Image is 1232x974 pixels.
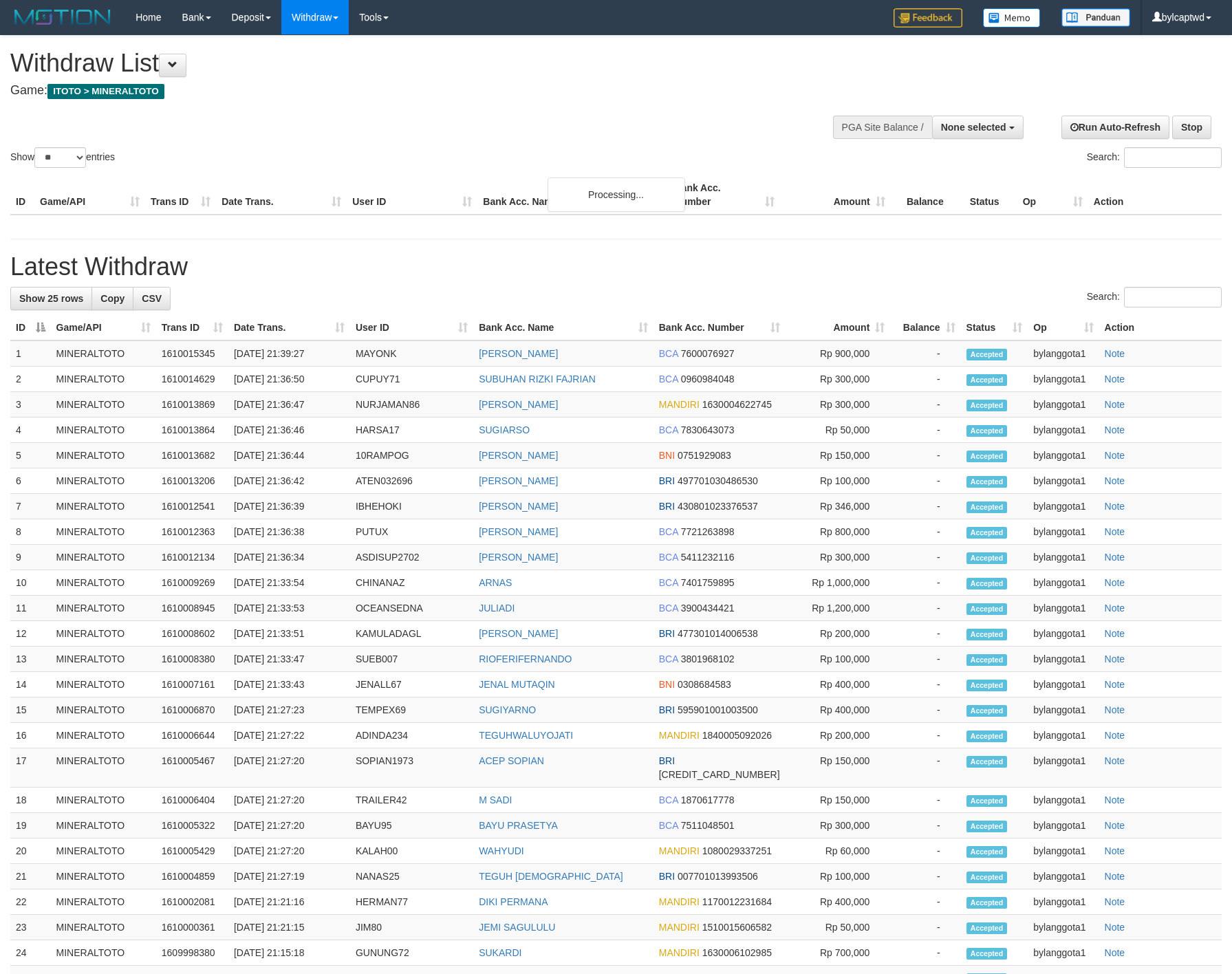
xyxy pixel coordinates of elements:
[10,315,51,340] th: ID: activate to sort column descending
[477,175,669,215] th: Bank Acc. Name
[1028,723,1099,748] td: bylanggota1
[91,287,133,310] a: Copy
[51,494,156,519] td: MINERALTOTO
[10,748,51,788] td: 17
[10,443,51,468] td: 5
[479,526,558,537] a: [PERSON_NAME]
[659,526,678,537] span: BCA
[702,730,772,741] span: Copy 1840005092026 to clipboard
[966,501,1008,513] span: Accepted
[1028,494,1099,519] td: bylanggota1
[10,175,34,215] th: ID
[659,374,678,385] span: BCA
[1088,175,1222,215] th: Action
[479,603,515,614] a: JULIADI
[228,672,350,697] td: [DATE] 21:33:43
[51,621,156,647] td: MINERALTOTO
[156,367,228,392] td: 1610014629
[659,399,700,410] span: MANDIRI
[1028,672,1099,697] td: bylanggota1
[228,647,350,672] td: [DATE] 21:33:47
[47,84,164,99] span: ITOTO > MINERALTOTO
[890,748,960,788] td: -
[51,596,156,621] td: MINERALTOTO
[659,679,675,690] span: BNI
[479,845,524,856] a: WAHYUDI
[659,755,675,766] span: BRI
[681,603,735,614] span: Copy 3900434421 to clipboard
[142,293,162,304] span: CSV
[786,697,891,723] td: Rp 400,000
[228,468,350,494] td: [DATE] 21:36:42
[51,813,156,838] td: MINERALTOTO
[966,654,1008,666] span: Accepted
[350,340,473,367] td: MAYONK
[10,596,51,621] td: 11
[1105,922,1125,933] a: Note
[228,315,350,340] th: Date Trans.: activate to sort column ascending
[10,468,51,494] td: 6
[10,570,51,596] td: 10
[156,697,228,723] td: 1610006870
[228,494,350,519] td: [DATE] 21:36:39
[1105,653,1125,664] a: Note
[51,340,156,367] td: MINERALTOTO
[1105,424,1125,435] a: Note
[479,704,536,715] a: SUGIYARNO
[479,947,521,958] a: SUKARDI
[51,519,156,545] td: MINERALTOTO
[890,392,960,418] td: -
[479,552,558,563] a: [PERSON_NAME]
[890,519,960,545] td: -
[350,647,473,672] td: SUEB007
[966,629,1008,640] span: Accepted
[659,348,678,359] span: BCA
[961,315,1028,340] th: Status: activate to sort column ascending
[890,647,960,672] td: -
[473,315,653,340] th: Bank Acc. Name: activate to sort column ascending
[350,672,473,697] td: JENALL67
[10,84,808,98] h4: Game:
[966,451,1008,462] span: Accepted
[51,468,156,494] td: MINERALTOTO
[966,578,1008,589] span: Accepted
[786,519,891,545] td: Rp 800,000
[350,621,473,647] td: KAMULADAGL
[966,425,1008,437] span: Accepted
[966,349,1008,360] span: Accepted
[10,813,51,838] td: 19
[1087,287,1222,307] label: Search:
[1124,147,1222,168] input: Search:
[228,367,350,392] td: [DATE] 21:36:50
[10,672,51,697] td: 14
[10,7,115,28] img: MOTION_logo.png
[228,545,350,570] td: [DATE] 21:36:34
[156,788,228,813] td: 1610006404
[890,697,960,723] td: -
[659,475,675,486] span: BRI
[350,788,473,813] td: TRAILER42
[1017,175,1088,215] th: Op
[479,577,512,588] a: ARNAS
[156,545,228,570] td: 1610012134
[10,723,51,748] td: 16
[51,418,156,443] td: MINERALTOTO
[678,501,758,512] span: Copy 430801023376537 to clipboard
[479,501,558,512] a: [PERSON_NAME]
[681,526,735,537] span: Copy 7721263898 to clipboard
[678,450,731,461] span: Copy 0751929083 to clipboard
[350,367,473,392] td: CUPUY71
[1105,704,1125,715] a: Note
[51,647,156,672] td: MINERALTOTO
[786,647,891,672] td: Rp 100,000
[479,755,544,766] a: ACEP SOPIAN
[548,177,685,212] div: Processing...
[678,679,731,690] span: Copy 0308684583 to clipboard
[350,545,473,570] td: ASDISUP2702
[1028,621,1099,647] td: bylanggota1
[350,748,473,788] td: SOPIAN1973
[350,519,473,545] td: PUTUX
[51,788,156,813] td: MINERALTOTO
[479,730,573,741] a: TEGUHWALUYOJATI
[1028,315,1099,340] th: Op: activate to sort column ascending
